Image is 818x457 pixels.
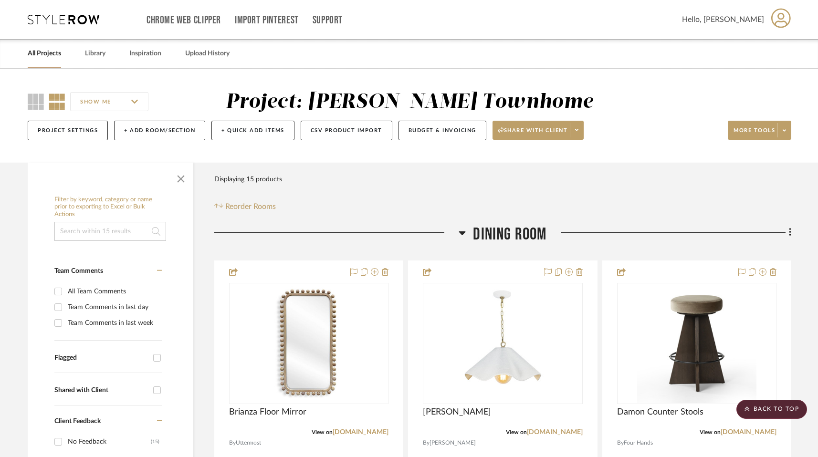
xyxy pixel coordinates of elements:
span: View on [700,429,721,435]
span: By [423,438,430,447]
a: Chrome Web Clipper [147,16,221,24]
button: + Quick Add Items [211,121,294,140]
div: (15) [151,434,159,449]
span: By [617,438,624,447]
img: Marisol [443,284,562,403]
button: More tools [728,121,791,140]
span: View on [312,429,333,435]
button: Budget & Invoicing [399,121,486,140]
button: CSV Product Import [301,121,392,140]
div: Team Comments in last day [68,300,159,315]
div: No Feedback [68,434,151,449]
a: [DOMAIN_NAME] [527,429,583,436]
button: Share with client [493,121,584,140]
span: Brianza Floor Mirror [229,407,306,417]
span: Hello, [PERSON_NAME] [682,14,764,25]
div: Team Comments in last week [68,315,159,331]
button: + Add Room/Section [114,121,205,140]
div: Project: [PERSON_NAME] Townhome [226,92,593,112]
scroll-to-top-button: BACK TO TOP [736,400,807,419]
div: Displaying 15 products [214,170,282,189]
span: [PERSON_NAME] [423,407,491,417]
span: Share with client [498,127,568,141]
a: Inspiration [129,47,161,60]
div: All Team Comments [68,284,159,299]
span: By [229,438,236,447]
span: Client Feedback [54,418,101,425]
a: Import Pinterest [235,16,299,24]
div: Shared with Client [54,386,148,395]
img: Damon Counter Stools [637,284,756,403]
button: Project Settings [28,121,108,140]
span: Four Hands [624,438,653,447]
img: Brianza Floor Mirror [249,284,368,403]
span: Reorder Rooms [225,201,276,212]
span: More tools [734,127,775,141]
button: Reorder Rooms [214,201,276,212]
a: [DOMAIN_NAME] [333,429,388,436]
span: Dining Room [473,224,546,245]
input: Search within 15 results [54,222,166,241]
span: View on [506,429,527,435]
div: 0 [423,283,582,404]
a: Library [85,47,105,60]
a: All Projects [28,47,61,60]
button: Close [171,167,190,187]
a: Support [313,16,343,24]
span: Uttermost [236,438,261,447]
span: [PERSON_NAME] [430,438,476,447]
span: Damon Counter Stools [617,407,703,417]
span: Team Comments [54,268,103,274]
a: [DOMAIN_NAME] [721,429,776,436]
div: Flagged [54,354,148,362]
a: Upload History [185,47,230,60]
h6: Filter by keyword, category or name prior to exporting to Excel or Bulk Actions [54,196,166,218]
